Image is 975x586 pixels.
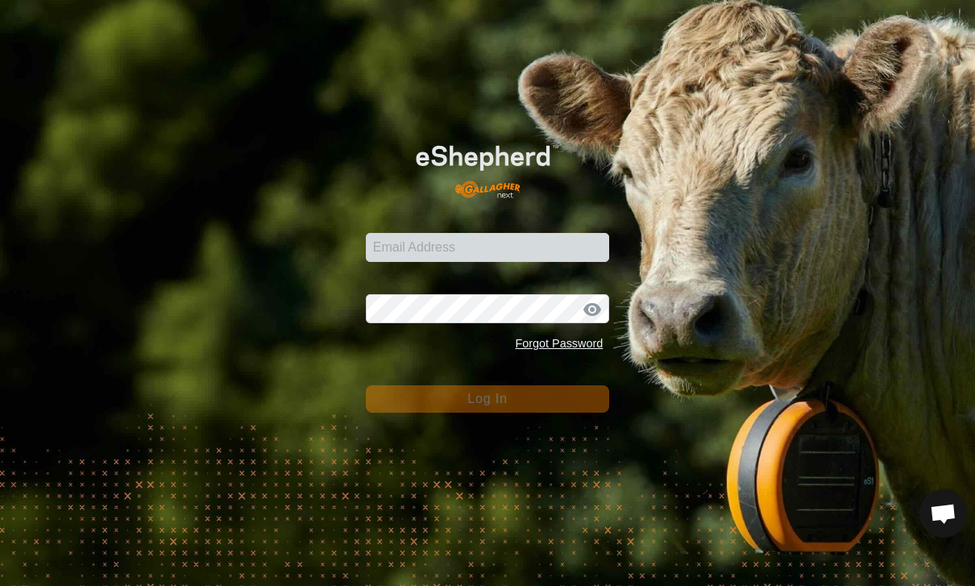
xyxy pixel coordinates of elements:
[919,489,968,538] div: Open chat
[467,392,507,405] span: Log In
[515,337,603,350] a: Forgot Password
[366,233,610,262] input: Email Address
[390,125,585,208] img: E-shepherd Logo
[366,385,610,413] button: Log In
